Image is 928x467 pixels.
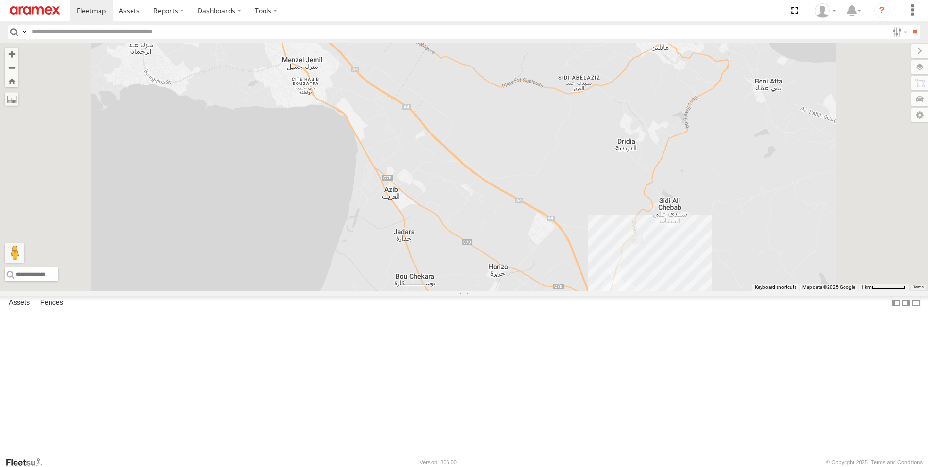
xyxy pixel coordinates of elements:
span: 1 km [861,284,872,290]
label: Dock Summary Table to the Right [901,296,911,310]
div: Version: 306.00 [420,459,457,465]
a: Visit our Website [5,457,50,467]
button: Zoom in [5,48,18,61]
label: Dock Summary Table to the Left [891,296,901,310]
i: ? [874,3,890,18]
label: Hide Summary Table [911,296,921,310]
label: Measure [5,92,18,106]
label: Search Filter Options [888,25,909,39]
a: Terms and Conditions [871,459,923,465]
label: Assets [4,296,34,310]
span: Map data ©2025 Google [802,284,855,290]
div: MohamedHaythem Bouchagfa [812,3,840,18]
label: Search Query [20,25,28,39]
div: © Copyright 2025 - [826,459,923,465]
button: Keyboard shortcuts [755,284,796,291]
button: Map Scale: 1 km per 66 pixels [858,284,909,291]
a: Terms (opens in new tab) [913,285,924,289]
label: Fences [35,296,68,310]
button: Zoom out [5,61,18,74]
label: Map Settings [911,108,928,122]
img: aramex-logo.svg [10,6,60,15]
button: Zoom Home [5,74,18,87]
button: Drag Pegman onto the map to open Street View [5,243,24,263]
